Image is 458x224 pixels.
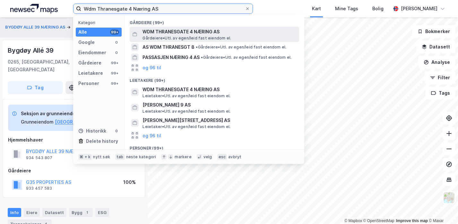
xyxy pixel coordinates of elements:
div: ⌘ + k [78,154,92,160]
div: Leietakere [78,69,103,77]
div: Gårdeiere (99+) [125,15,304,27]
div: 0265, [GEOGRAPHIC_DATA], [GEOGRAPHIC_DATA] [8,58,85,73]
div: velg [203,154,212,159]
span: WDM THRANESGATE 4 NÆRING AS [143,86,297,93]
div: Delete history [86,137,118,145]
div: Info [8,208,21,217]
button: Analyse [418,56,455,69]
span: Gårdeiere • Utl. av egen/leid fast eiendom el. [143,36,231,41]
div: Eiere [24,208,40,217]
button: [GEOGRAPHIC_DATA], 212/35 [55,118,120,126]
span: PASSASJEN NÆRING 4 AS [143,54,200,61]
div: ESG [95,208,109,217]
iframe: Chat Widget [426,193,458,224]
div: tab [115,154,125,160]
div: nytt søk [93,154,110,159]
span: AS WDM THRANESGT 8 [143,43,194,51]
div: esc [217,154,227,160]
span: [PERSON_NAME][STREET_ADDRESS] AS [143,116,297,124]
button: Filter [425,71,455,84]
div: Gårdeiere [8,167,140,175]
div: 99+ [110,60,119,65]
div: Kart [312,5,321,13]
a: OpenStreetMap [363,219,394,223]
div: Kategori [78,20,122,25]
a: Improve this map [396,219,428,223]
span: Gårdeiere • Utl. av egen/leid fast eiendom el. [196,45,286,50]
span: Leietaker • Utl. av egen/leid fast eiendom el. [143,109,230,114]
button: Tag [8,81,63,94]
input: Søk på adresse, matrikkel, gårdeiere, leietakere eller personer [81,4,245,13]
div: [PERSON_NAME] [401,5,437,13]
div: Datasett [42,208,66,217]
button: Datasett [416,40,455,53]
div: 100% [123,178,136,186]
div: Personer (99+) [125,141,304,152]
div: Bygdøy Allé 39 [8,45,55,56]
div: 1 [84,209,90,216]
div: 934 543 807 [26,155,52,160]
div: Alle [78,28,87,36]
div: neste kategori [126,154,156,159]
span: Leietaker • Utl. av egen/leid fast eiendom el. [143,93,230,99]
span: [PERSON_NAME] 9 AS [143,101,297,109]
div: avbryt [228,154,241,159]
div: Eiendommer [78,49,106,56]
div: markere [175,154,191,159]
div: Bygg [69,208,93,217]
div: Historikk [78,127,106,135]
div: 99+ [110,81,119,86]
div: Seksjon av grunneiendom [21,110,120,117]
a: Mapbox [344,219,362,223]
button: Tags [426,87,455,99]
span: • [201,55,203,60]
div: Grunneiendom [21,118,54,126]
div: 99+ [110,30,119,35]
button: og 96 til [143,64,161,72]
button: og 96 til [143,132,161,139]
img: logo.a4113a55bc3d86da70a041830d287a7e.svg [10,4,58,13]
div: Mine Tags [335,5,358,13]
button: Bokmerker [412,25,455,38]
img: Z [443,192,455,204]
span: Gårdeiere • Utl. av egen/leid fast eiendom el. [201,55,291,60]
div: 0 [114,40,119,45]
div: Hjemmelshaver [8,136,140,144]
div: 99+ [110,71,119,76]
span: WDM THRANESGATE 4 NÆRING AS [143,28,297,36]
div: Personer [78,80,99,87]
div: Google [78,39,95,46]
span: Leietaker • Utl. av egen/leid fast eiendom el. [143,124,230,129]
div: 0 [114,50,119,55]
div: Leietakere (99+) [125,73,304,84]
div: Bolig [372,5,384,13]
button: BYGDØY ALLE 39 NÆRING AS [5,24,67,30]
div: 933 457 583 [26,186,52,191]
div: Gårdeiere [78,59,101,67]
div: 0 [114,128,119,134]
span: • [196,45,198,49]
